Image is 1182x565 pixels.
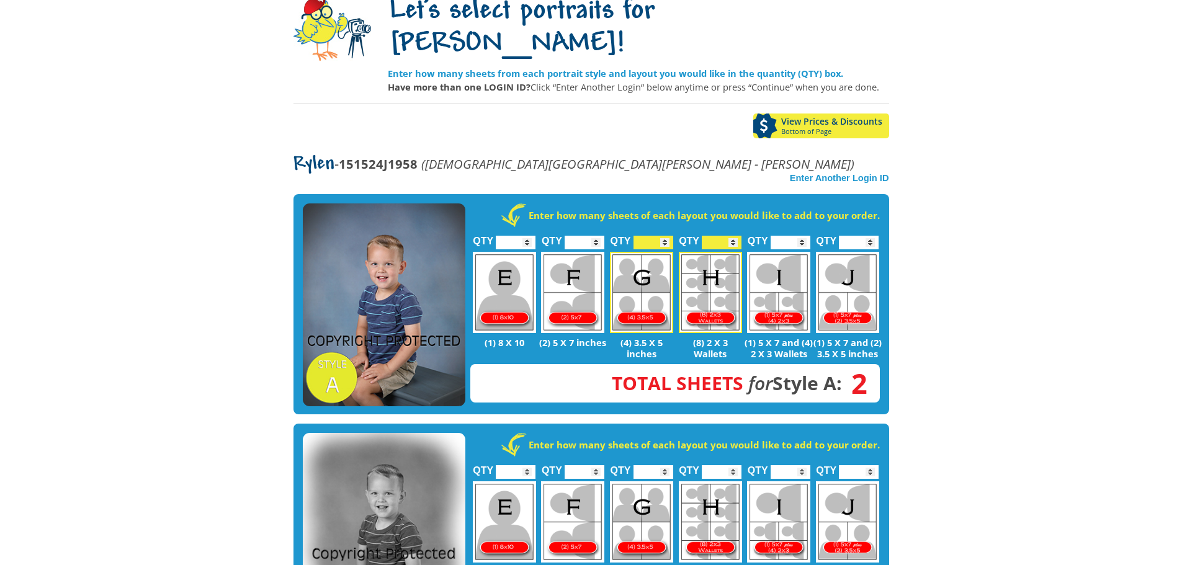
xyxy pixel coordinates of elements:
[473,452,493,482] label: QTY
[679,222,699,252] label: QTY
[816,452,836,482] label: QTY
[612,370,743,396] span: Total Sheets
[816,481,879,563] img: J
[747,481,810,563] img: I
[610,252,673,333] img: G
[339,155,418,172] strong: 151524J1958
[541,252,604,333] img: F
[293,154,334,174] span: Rylen
[473,252,536,333] img: E
[748,222,768,252] label: QTY
[529,438,880,451] strong: Enter how many sheets of each layout you would like to add to your order.
[541,481,604,563] img: F
[781,128,889,135] span: Bottom of Page
[529,209,880,221] strong: Enter how many sheets of each layout you would like to add to your order.
[539,337,607,348] p: (2) 5 X 7 inches
[388,67,843,79] strong: Enter how many sheets from each portrait style and layout you would like in the quantity (QTY) box.
[303,203,465,407] img: STYLE A
[679,481,742,563] img: H
[610,481,673,563] img: G
[745,337,813,359] p: (1) 5 X 7 and (4) 2 X 3 Wallets
[790,173,889,183] a: Enter Another Login ID
[611,452,631,482] label: QTY
[293,157,854,171] p: -
[473,481,536,563] img: E
[473,222,493,252] label: QTY
[748,452,768,482] label: QTY
[421,155,854,172] em: ([DEMOGRAPHIC_DATA][GEOGRAPHIC_DATA][PERSON_NAME] - [PERSON_NAME])
[816,222,836,252] label: QTY
[753,113,889,138] a: View Prices & DiscountsBottom of Page
[542,222,562,252] label: QTY
[388,80,889,94] p: Click “Enter Another Login” below anytime or press “Continue” when you are done.
[611,222,631,252] label: QTY
[607,337,676,359] p: (4) 3.5 X 5 inches
[612,370,842,396] strong: Style A:
[676,337,745,359] p: (8) 2 X 3 Wallets
[679,452,699,482] label: QTY
[813,337,882,359] p: (1) 5 X 7 and (2) 3.5 X 5 inches
[747,252,810,333] img: I
[388,81,531,93] strong: Have more than one LOGIN ID?
[816,252,879,333] img: J
[842,376,867,390] span: 2
[542,452,562,482] label: QTY
[470,337,539,348] p: (1) 8 X 10
[679,252,742,333] img: H
[748,370,772,396] em: for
